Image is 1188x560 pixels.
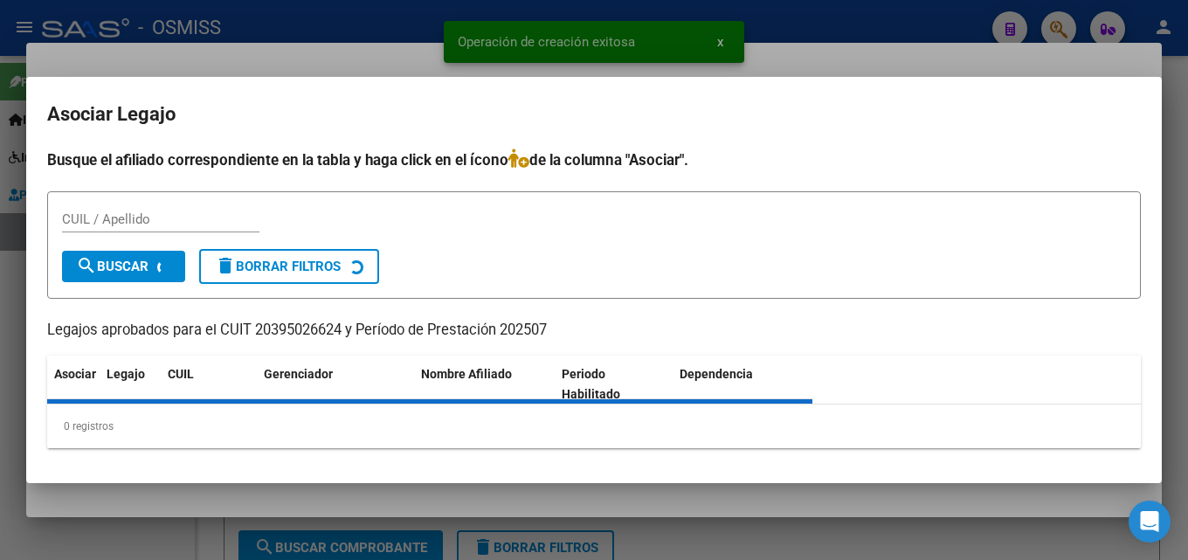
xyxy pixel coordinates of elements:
[1129,501,1171,543] div: Open Intercom Messenger
[62,251,185,282] button: Buscar
[421,367,512,381] span: Nombre Afiliado
[47,149,1141,171] h4: Busque el afiliado correspondiente en la tabla y haga click en el ícono de la columna "Asociar".
[257,356,414,413] datatable-header-cell: Gerenciador
[673,356,813,413] datatable-header-cell: Dependencia
[76,255,97,276] mat-icon: search
[555,356,673,413] datatable-header-cell: Periodo Habilitado
[107,367,145,381] span: Legajo
[168,367,194,381] span: CUIL
[76,259,148,274] span: Buscar
[47,356,100,413] datatable-header-cell: Asociar
[414,356,555,413] datatable-header-cell: Nombre Afiliado
[47,320,1141,342] p: Legajos aprobados para el CUIT 20395026624 y Período de Prestación 202507
[215,259,341,274] span: Borrar Filtros
[100,356,161,413] datatable-header-cell: Legajo
[680,367,753,381] span: Dependencia
[54,367,96,381] span: Asociar
[47,98,1141,131] h2: Asociar Legajo
[215,255,236,276] mat-icon: delete
[199,249,379,284] button: Borrar Filtros
[562,367,620,401] span: Periodo Habilitado
[161,356,257,413] datatable-header-cell: CUIL
[264,367,333,381] span: Gerenciador
[47,404,1141,448] div: 0 registros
